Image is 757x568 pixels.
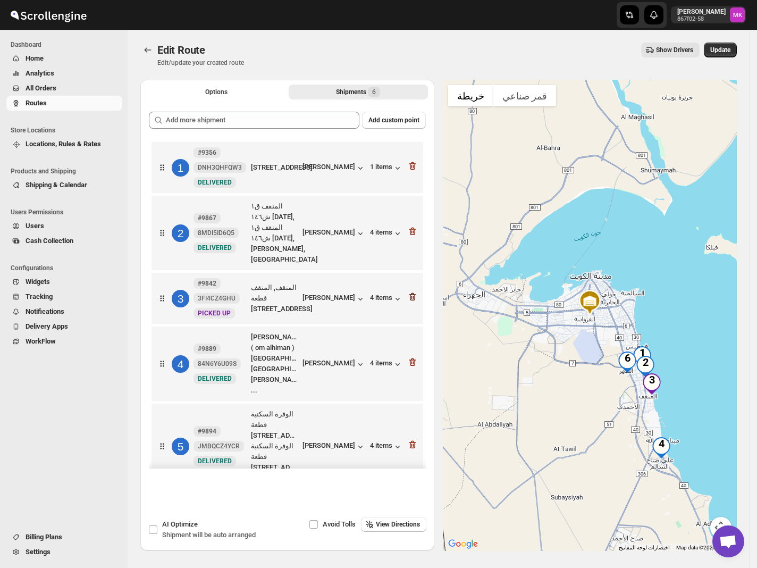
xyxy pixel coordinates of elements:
span: DELIVERED [198,457,232,465]
button: عناصر التحكّم بطريقة عرض الخريطة [710,517,731,538]
span: Shipping & Calendar [26,181,87,189]
div: 2 [635,356,656,377]
button: 4 items [370,441,403,452]
span: Edit Route [157,44,205,56]
button: Delivery Apps [6,319,122,334]
span: DELIVERED [198,179,232,186]
span: Locations, Rules & Rates [26,140,101,148]
span: Map data ©2025 [676,545,716,550]
div: 4 [172,355,189,373]
span: DNH3QHFQW3 [198,163,242,172]
span: Configurations [11,264,122,272]
div: 6 [617,352,638,373]
div: 4 [651,437,672,458]
a: ‏فتح هذه المنطقة في "خرائط Google" (يؤدي ذلك إلى فتح نافذة جديدة) [445,537,481,551]
button: WorkFlow [6,334,122,349]
span: WorkFlow [26,337,56,345]
text: MK [733,12,743,19]
div: Selected Shipments [140,103,434,473]
button: Locations, Rules & Rates [6,137,122,152]
button: 4 items [370,294,403,304]
button: اختصارات لوحة المفاتيح [619,544,670,552]
span: Users [26,222,44,230]
button: Home [6,51,122,66]
div: 5#9894JMBQCZ4YCRNewDELIVEREDالوفرة السكنية قطعة [STREET_ADDRESS], الوفرة السكنية قطعة [STREET_ADD... [152,404,423,489]
span: DELIVERED [198,244,232,252]
div: [PERSON_NAME] [302,441,366,452]
span: Users Permissions [11,208,122,216]
span: JMBQCZ4YCR [198,442,240,450]
button: Routes [140,43,155,57]
div: 4#988984N6Y6U09SNewDELIVERED[PERSON_NAME] ( om alhiman )[GEOGRAPHIC_DATA], [GEOGRAPHIC_DATA][PERS... [152,327,423,401]
div: الوفرة السكنية قطعة [STREET_ADDRESS], الوفرة السكنية قطعة [STREET_ADDRESS], ... [251,409,298,483]
button: عرض صور القمر الصناعي [493,85,556,106]
b: #9842 [198,280,216,287]
button: [PERSON_NAME] [302,163,366,173]
span: View Directions [376,520,420,529]
img: Google [445,537,481,551]
span: Billing Plans [26,533,62,541]
span: Options [205,88,228,96]
button: Users [6,219,122,233]
span: 3FI4CZ4GHU [198,294,235,303]
button: Cash Collection [6,233,122,248]
span: Widgets [26,278,50,286]
button: Show Drivers [641,43,700,57]
span: All Orders [26,84,56,92]
button: [PERSON_NAME] [302,359,366,370]
button: Analytics [6,66,122,81]
b: #9894 [198,428,216,435]
span: DELIVERED [198,375,232,382]
span: Dashboard [11,40,122,49]
button: Update [704,43,737,57]
span: Add custom point [368,116,419,124]
div: [STREET_ADDRESS] [251,162,298,173]
div: Shipments [336,87,380,97]
span: Products and Shipping [11,167,122,176]
button: 4 items [370,228,403,239]
span: 6 [372,88,376,96]
span: AI Optimize [162,520,198,528]
button: Notifications [6,304,122,319]
button: All Route Options [147,85,287,99]
span: Mostafa Khalifa [730,7,745,22]
button: View Directions [361,517,426,532]
div: 4 items [370,359,403,370]
button: Billing Plans [6,530,122,545]
div: المنقف, المنقف قطعة [STREET_ADDRESS] [251,282,298,314]
div: 5 [172,438,189,455]
div: 1 [632,346,653,367]
span: Tracking [26,293,53,300]
span: Delivery Apps [26,322,68,330]
b: #9867 [198,214,216,222]
button: Tracking [6,289,122,304]
button: Routes [6,96,122,111]
div: 1#9356DNH3QHFQW3NewDELIVERED[STREET_ADDRESS][PERSON_NAME]1 items [152,142,423,193]
span: Cash Collection [26,237,73,245]
span: Avoid Tolls [323,520,356,528]
button: Settings [6,545,122,559]
span: Show Drivers [656,46,693,54]
a: دردشة مفتوحة [712,525,744,557]
p: [PERSON_NAME] [677,7,726,16]
p: 867f02-58 [677,16,726,22]
span: 84N6Y6U09S [198,360,237,368]
button: [PERSON_NAME] [302,294,366,304]
div: [PERSON_NAME] ( om alhiman )[GEOGRAPHIC_DATA], [GEOGRAPHIC_DATA][PERSON_NAME], ... [251,332,298,396]
button: [PERSON_NAME] [302,228,366,239]
button: All Orders [6,81,122,96]
button: User menu [671,6,746,23]
button: 1 items [370,163,403,173]
div: 3 [172,290,189,307]
div: 2#98678MDI5ID6Q5NewDELIVEREDالمنقف ق١ ش١٤٦ [DATE], المنقف ق١ ش١٤٦ [DATE], [PERSON_NAME], [GEOGRAP... [152,196,423,270]
b: #9356 [198,149,216,156]
span: 8MDI5ID6Q5 [198,229,234,237]
input: Add more shipment [166,112,359,129]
